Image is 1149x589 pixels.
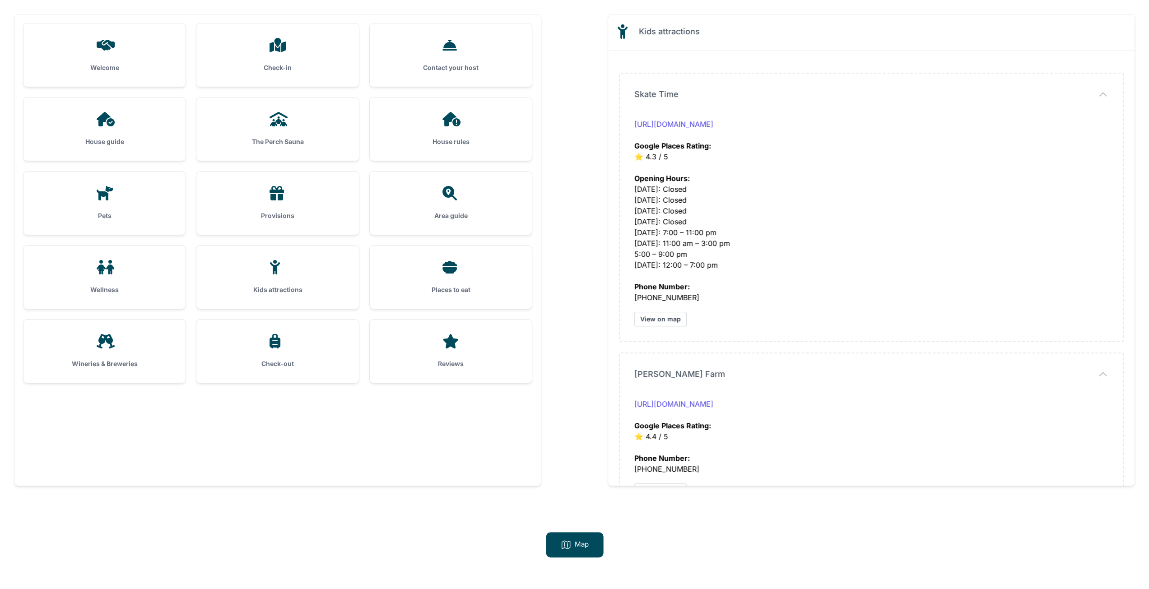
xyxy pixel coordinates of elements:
h3: Welcome [38,63,171,72]
span: Skate Time [634,88,679,101]
h3: Provisions [211,211,344,220]
h3: Wellness [38,285,171,294]
strong: Google Places Rating: [634,141,711,150]
a: Kids attractions [196,246,358,309]
a: House guide [23,97,186,161]
a: Pets [23,172,186,235]
a: View on map [634,312,687,326]
strong: Phone Number: [634,454,690,463]
h3: Check-in [211,63,344,72]
a: The Perch Sauna [196,97,358,161]
a: Provisions [196,172,358,235]
button: Skate Time [634,88,1108,101]
h3: Places to eat [384,285,517,294]
a: Wellness [23,246,186,309]
h3: Wineries & Breweries [38,359,171,368]
a: House rules [370,97,532,161]
button: [PERSON_NAME] Farm [634,368,1108,380]
a: Area guide [370,172,532,235]
h3: Kids attractions [211,285,344,294]
h3: House guide [38,137,171,146]
h3: House rules [384,137,517,146]
strong: Opening Hours: [634,174,690,183]
strong: Phone Number: [634,282,690,291]
h3: Area guide [384,211,517,220]
a: Wineries & Breweries [23,320,186,383]
a: Welcome [23,23,186,87]
p: Map [575,539,589,550]
a: Places to eat [370,246,532,309]
span: [PERSON_NAME] Farm [634,368,725,380]
a: Check-out [196,320,358,383]
a: [URL][DOMAIN_NAME] [634,399,713,408]
a: View on map [634,483,687,498]
h3: Contact your host [384,63,517,72]
div: [PHONE_NUMBER] [634,270,1108,303]
h3: Pets [38,211,171,220]
a: Reviews [370,320,532,383]
div: ⭐️ 4.4 / 5 [634,399,1108,442]
div: [DATE]: Closed [DATE]: Closed [DATE]: Closed [DATE]: Closed [DATE]: 7:00 – 11:00 pm [DATE]: 11:00... [634,162,1108,270]
h3: The Perch Sauna [211,137,344,146]
div: [PHONE_NUMBER] [634,442,1108,474]
h2: Kids attractions [639,25,700,38]
h3: Reviews [384,359,517,368]
div: ⭐️ 4.3 / 5 [634,119,1108,162]
a: Contact your host [370,23,532,87]
strong: Google Places Rating: [634,421,711,430]
h3: Check-out [211,359,344,368]
a: [URL][DOMAIN_NAME] [634,120,713,129]
a: Check-in [196,23,358,87]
